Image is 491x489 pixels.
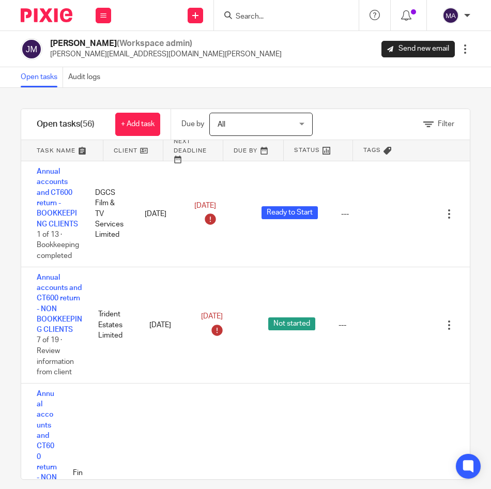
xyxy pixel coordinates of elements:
[115,113,160,136] a: + Add task
[37,168,78,228] a: Annual accounts and CT600 return - BOOKKEEPING CLIENTS
[341,209,349,219] div: ---
[218,121,225,128] span: All
[339,320,346,330] div: ---
[88,304,140,346] div: Trident Estates Limited
[117,39,192,48] span: (Workspace admin)
[268,317,315,330] span: Not started
[194,202,216,209] span: [DATE]
[21,38,42,60] img: svg%3E
[363,146,381,155] span: Tags
[134,204,184,224] div: [DATE]
[21,8,72,22] img: Pixie
[201,313,223,320] span: [DATE]
[37,274,82,334] a: Annual accounts and CT600 return - NON BOOKKEEPING CLIENTS
[262,206,318,219] span: Ready to Start
[85,182,134,246] div: DGCS Film & TV Services Limited
[381,41,455,57] a: Send new email
[438,120,454,128] span: Filter
[50,38,282,49] h2: [PERSON_NAME]
[294,146,320,155] span: Status
[68,67,105,87] a: Audit logs
[37,119,95,130] h1: Open tasks
[50,49,282,59] p: [PERSON_NAME][EMAIL_ADDRESS][DOMAIN_NAME][PERSON_NAME]
[442,7,459,24] img: svg%3E
[235,12,328,22] input: Search
[181,119,204,129] p: Due by
[37,231,79,259] span: 1 of 13 · Bookkeeping completed
[21,67,63,87] a: Open tasks
[139,315,191,335] div: [DATE]
[37,337,74,376] span: 7 of 19 · Review information from client
[80,120,95,128] span: (56)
